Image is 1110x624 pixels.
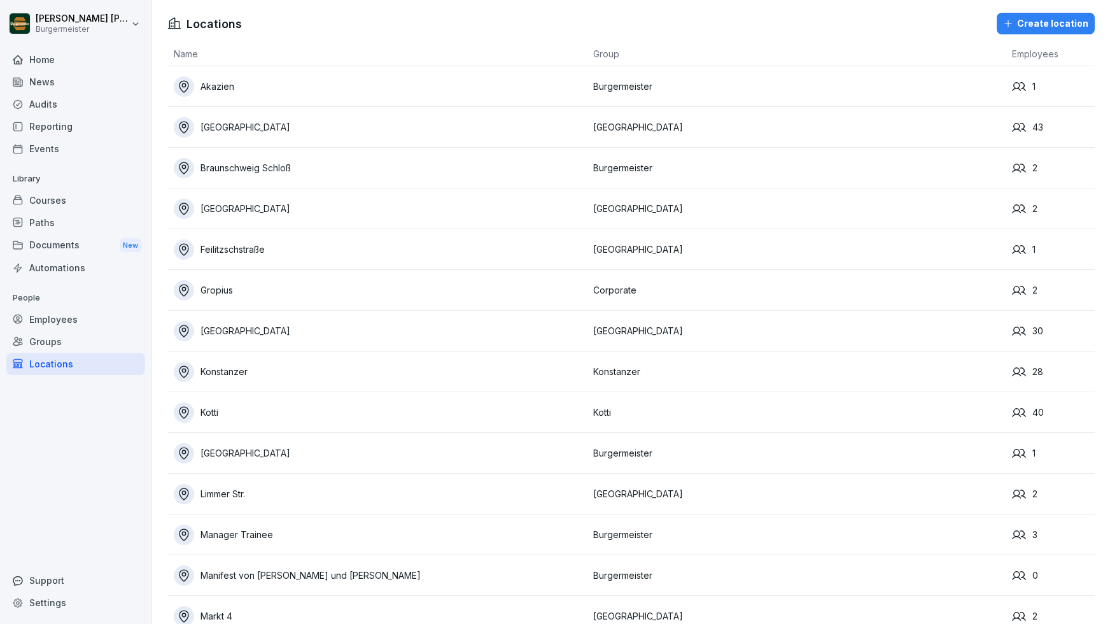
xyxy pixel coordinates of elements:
[174,362,587,382] a: Konstanzer
[6,48,145,71] a: Home
[186,15,242,32] h1: Locations
[6,592,145,614] a: Settings
[6,115,145,138] a: Reporting
[1003,17,1088,31] div: Create location
[174,402,587,423] a: Kotti
[587,311,1006,351] td: [GEOGRAPHIC_DATA]
[587,555,1006,596] td: Burgermeister
[174,280,587,301] a: Gropius
[174,199,587,219] a: [GEOGRAPHIC_DATA]
[1012,202,1095,216] div: 2
[6,288,145,308] p: People
[1012,324,1095,338] div: 30
[6,138,145,160] a: Events
[1012,609,1095,623] div: 2
[587,392,1006,433] td: Kotti
[1012,569,1095,583] div: 0
[1012,120,1095,134] div: 43
[36,25,129,34] p: Burgermeister
[174,321,587,341] a: [GEOGRAPHIC_DATA]
[587,42,1006,66] th: Group
[6,169,145,189] p: Library
[6,353,145,375] a: Locations
[6,93,145,115] a: Audits
[1012,365,1095,379] div: 28
[1012,446,1095,460] div: 1
[1012,161,1095,175] div: 2
[587,474,1006,514] td: [GEOGRAPHIC_DATA]
[1006,42,1095,66] th: Employees
[167,42,587,66] th: Name
[1012,487,1095,501] div: 2
[174,239,587,260] a: Feilitzschstraße
[1012,406,1095,420] div: 40
[6,257,145,279] a: Automations
[1012,80,1095,94] div: 1
[997,13,1095,34] button: Create location
[1012,243,1095,257] div: 1
[6,330,145,353] a: Groups
[587,514,1006,555] td: Burgermeister
[6,211,145,234] a: Paths
[174,443,587,464] a: [GEOGRAPHIC_DATA]
[174,76,587,97] a: Akazien
[587,433,1006,474] td: Burgermeister
[587,351,1006,392] td: Konstanzer
[174,525,587,545] a: Manager Trainee
[6,234,145,257] div: Documents
[587,107,1006,148] td: [GEOGRAPHIC_DATA]
[6,71,145,93] a: News
[587,148,1006,188] td: Burgermeister
[120,238,141,253] div: New
[1012,283,1095,297] div: 2
[1012,528,1095,542] div: 3
[587,188,1006,229] td: [GEOGRAPHIC_DATA]
[174,484,587,504] a: Limmer Str.
[174,117,587,138] a: [GEOGRAPHIC_DATA]
[174,565,587,586] a: Manifest von [PERSON_NAME] und [PERSON_NAME]
[587,229,1006,270] td: [GEOGRAPHIC_DATA]
[6,189,145,211] a: Courses
[587,270,1006,311] td: Corporate
[587,66,1006,107] td: Burgermeister
[6,569,145,592] div: Support
[36,13,129,24] p: [PERSON_NAME] [PERSON_NAME] [PERSON_NAME]
[174,158,587,178] a: Braunschweig Schloß
[6,308,145,330] a: Employees
[6,234,145,257] a: DocumentsNew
